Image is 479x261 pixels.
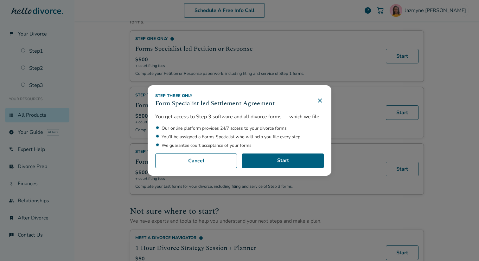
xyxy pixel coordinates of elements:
li: You'll be assigned a Forms Specialist who will help you file every step [162,134,324,140]
button: Cancel [155,153,237,168]
h3: Form Specialist led Settlement Agreement [155,99,275,108]
iframe: Chat Widget [447,231,479,261]
a: Start [242,153,324,168]
li: We guarantee court acceptance of your forms [162,142,324,148]
div: Step Three Only [155,93,275,99]
p: You get access to Step 3 software and all divorce forms — which we file. [155,113,324,120]
li: Our online platform provides 24/7 access to your divorce forms [162,125,324,131]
